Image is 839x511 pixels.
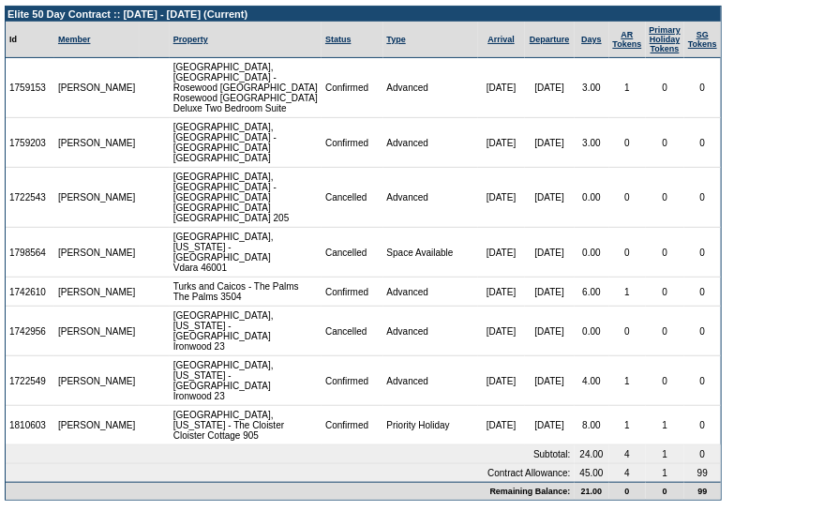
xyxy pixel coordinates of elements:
[478,278,525,307] td: [DATE]
[646,445,685,464] td: 1
[170,228,322,278] td: [GEOGRAPHIC_DATA], [US_STATE] - [GEOGRAPHIC_DATA] Vdara 46001
[609,406,646,445] td: 1
[684,445,721,464] td: 0
[609,482,646,500] td: 0
[575,278,609,307] td: 6.00
[322,118,382,168] td: Confirmed
[575,464,609,482] td: 45.00
[525,118,575,168] td: [DATE]
[383,406,478,445] td: Priority Holiday
[6,445,575,464] td: Subtotal:
[609,228,646,278] td: 0
[487,35,515,44] a: Arrival
[684,464,721,482] td: 99
[684,58,721,118] td: 0
[58,35,91,44] a: Member
[383,356,478,406] td: Advanced
[684,482,721,500] td: 99
[609,464,646,482] td: 4
[6,228,54,278] td: 1798564
[322,228,382,278] td: Cancelled
[478,168,525,228] td: [DATE]
[646,58,685,118] td: 0
[609,307,646,356] td: 0
[170,356,322,406] td: [GEOGRAPHIC_DATA], [US_STATE] - [GEOGRAPHIC_DATA] Ironwood 23
[575,307,609,356] td: 0.00
[684,307,721,356] td: 0
[684,168,721,228] td: 0
[530,35,570,44] a: Departure
[6,278,54,307] td: 1742610
[6,307,54,356] td: 1742956
[609,356,646,406] td: 1
[170,168,322,228] td: [GEOGRAPHIC_DATA], [GEOGRAPHIC_DATA] - [GEOGRAPHIC_DATA] [GEOGRAPHIC_DATA] [GEOGRAPHIC_DATA] 205
[6,7,721,22] td: Elite 50 Day Contract :: [DATE] - [DATE] (Current)
[170,406,322,445] td: [GEOGRAPHIC_DATA], [US_STATE] - The Cloister Cloister Cottage 905
[525,168,575,228] td: [DATE]
[383,168,478,228] td: Advanced
[478,228,525,278] td: [DATE]
[575,118,609,168] td: 3.00
[383,58,478,118] td: Advanced
[684,406,721,445] td: 0
[6,464,575,482] td: Contract Allowance:
[646,464,685,482] td: 1
[525,307,575,356] td: [DATE]
[322,356,382,406] td: Confirmed
[525,58,575,118] td: [DATE]
[478,406,525,445] td: [DATE]
[383,228,478,278] td: Space Available
[609,168,646,228] td: 0
[478,356,525,406] td: [DATE]
[322,168,382,228] td: Cancelled
[688,30,717,49] a: SGTokens
[54,356,140,406] td: [PERSON_NAME]
[54,58,140,118] td: [PERSON_NAME]
[575,445,609,464] td: 24.00
[646,356,685,406] td: 0
[525,406,575,445] td: [DATE]
[170,118,322,168] td: [GEOGRAPHIC_DATA], [GEOGRAPHIC_DATA] - [GEOGRAPHIC_DATA] [GEOGRAPHIC_DATA]
[575,58,609,118] td: 3.00
[609,445,646,464] td: 4
[478,307,525,356] td: [DATE]
[646,482,685,500] td: 0
[6,118,54,168] td: 1759203
[646,406,685,445] td: 1
[609,118,646,168] td: 0
[54,118,140,168] td: [PERSON_NAME]
[387,35,406,44] a: Type
[170,58,322,118] td: [GEOGRAPHIC_DATA], [GEOGRAPHIC_DATA] - Rosewood [GEOGRAPHIC_DATA] Rosewood [GEOGRAPHIC_DATA] Delu...
[609,278,646,307] td: 1
[575,228,609,278] td: 0.00
[170,307,322,356] td: [GEOGRAPHIC_DATA], [US_STATE] - [GEOGRAPHIC_DATA] Ironwood 23
[54,168,140,228] td: [PERSON_NAME]
[646,307,685,356] td: 0
[6,356,54,406] td: 1722549
[6,406,54,445] td: 1810603
[478,58,525,118] td: [DATE]
[650,25,682,53] a: Primary HolidayTokens
[6,168,54,228] td: 1722543
[684,278,721,307] td: 0
[575,168,609,228] td: 0.00
[609,58,646,118] td: 1
[322,406,382,445] td: Confirmed
[322,58,382,118] td: Confirmed
[525,278,575,307] td: [DATE]
[54,307,140,356] td: [PERSON_NAME]
[383,118,478,168] td: Advanced
[54,278,140,307] td: [PERSON_NAME]
[613,30,642,49] a: ARTokens
[581,35,602,44] a: Days
[684,118,721,168] td: 0
[322,307,382,356] td: Cancelled
[525,228,575,278] td: [DATE]
[322,278,382,307] td: Confirmed
[54,406,140,445] td: [PERSON_NAME]
[478,118,525,168] td: [DATE]
[6,58,54,118] td: 1759153
[383,307,478,356] td: Advanced
[383,278,478,307] td: Advanced
[525,356,575,406] td: [DATE]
